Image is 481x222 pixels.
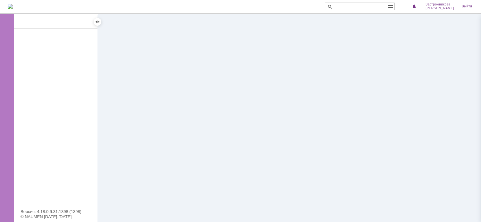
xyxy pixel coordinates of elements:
[388,3,394,9] span: Расширенный поиск
[426,3,454,6] span: Застрожникова
[8,4,13,9] img: logo
[426,6,454,10] span: [PERSON_NAME]
[8,4,13,9] a: Перейти на домашнюю страницу
[94,18,101,26] div: Скрыть меню
[21,215,91,219] div: © NAUMEN [DATE]-[DATE]
[21,209,91,214] div: Версия: 4.18.0.9.31.1398 (1398)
